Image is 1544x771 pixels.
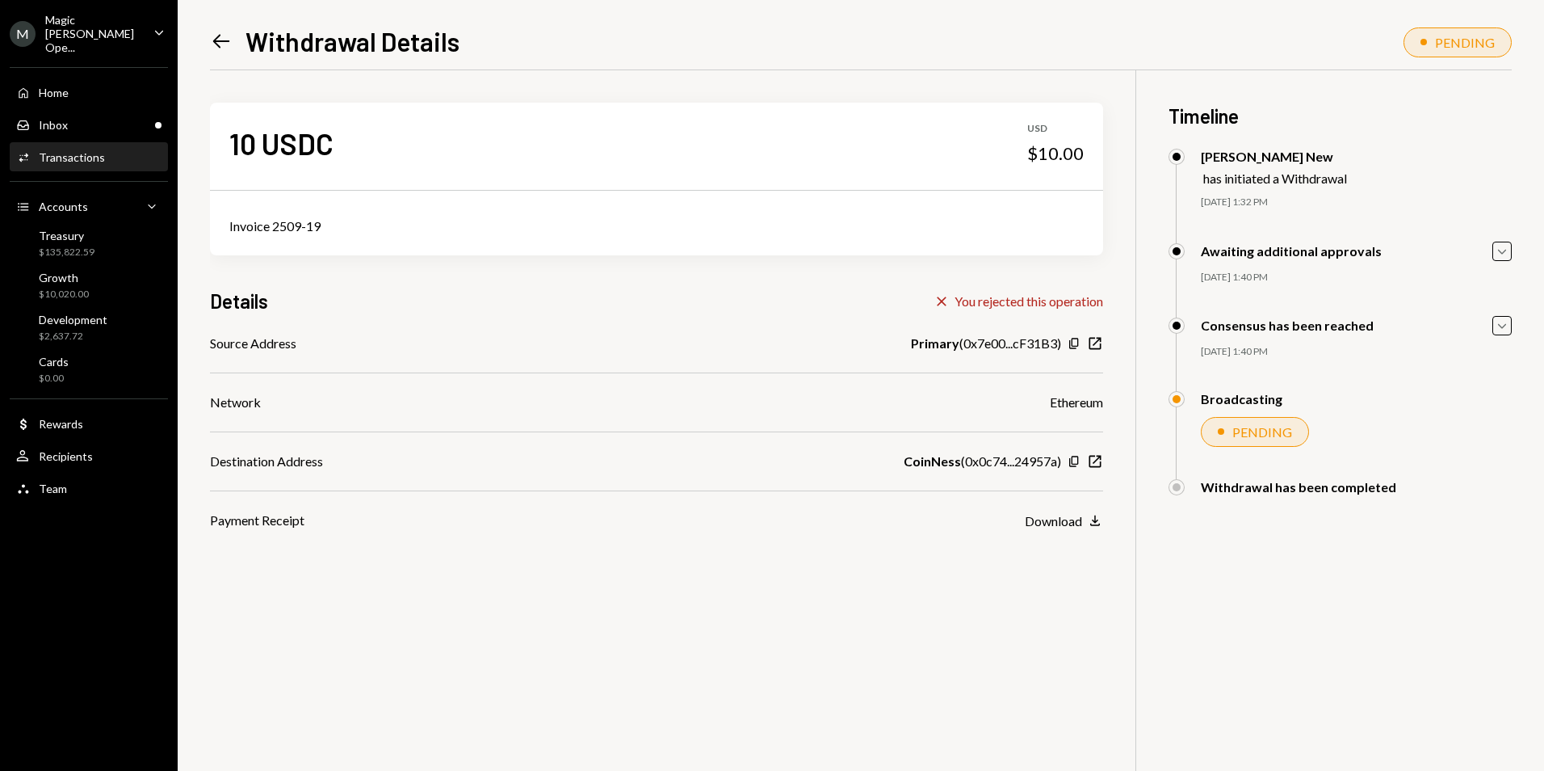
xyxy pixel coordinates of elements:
[210,288,268,314] h3: Details
[245,25,459,57] h1: Withdrawal Details
[1201,318,1374,333] div: Consensus has been reached
[10,350,168,389] a: Cards$0.00
[904,452,1061,471] div: ( 0x0c74...24957a )
[1201,345,1512,359] div: [DATE] 1:40 PM
[39,86,69,99] div: Home
[39,288,89,301] div: $10,020.00
[210,511,304,530] div: Payment Receipt
[39,118,68,132] div: Inbox
[10,21,36,47] div: M
[39,449,93,463] div: Recipients
[10,308,168,347] a: Development$2,637.72
[39,355,69,369] div: Cards
[210,452,323,471] div: Destination Address
[1201,196,1512,209] div: [DATE] 1:32 PM
[911,334,1061,353] div: ( 0x7e00...cF31B3 )
[1168,103,1512,129] h3: Timeline
[210,334,296,353] div: Source Address
[39,271,89,284] div: Growth
[1025,513,1082,529] div: Download
[10,110,168,139] a: Inbox
[1201,271,1512,284] div: [DATE] 1:40 PM
[39,482,67,495] div: Team
[10,192,168,221] a: Accounts
[229,217,1084,236] div: Invoice 2509-19
[39,372,69,385] div: $0.00
[39,313,107,327] div: Development
[10,474,168,503] a: Team
[229,125,334,162] div: 10 USDC
[39,330,107,343] div: $2,637.72
[1027,122,1084,136] div: USD
[1025,512,1103,530] button: Download
[904,452,961,471] b: CoinNess
[10,441,168,470] a: Recipients
[45,13,141,54] div: Magic [PERSON_NAME] Ope...
[1201,391,1282,407] div: Broadcasting
[1201,479,1396,495] div: Withdrawal has been completed
[1201,149,1347,164] div: [PERSON_NAME] New
[1232,424,1292,440] div: PENDING
[10,409,168,438] a: Rewards
[10,142,168,171] a: Transactions
[210,393,261,412] div: Network
[39,417,83,431] div: Rewards
[39,200,88,213] div: Accounts
[10,266,168,305] a: Growth$10,020.00
[39,246,94,259] div: $135,822.59
[39,229,94,242] div: Treasury
[1050,393,1103,412] div: Ethereum
[10,224,168,263] a: Treasury$135,822.59
[1435,35,1495,50] div: PENDING
[911,334,959,353] b: Primary
[955,293,1103,309] div: You rejected this operation
[1027,142,1084,165] div: $10.00
[39,150,105,164] div: Transactions
[1201,243,1382,259] div: Awaiting additional approvals
[1203,171,1347,186] div: has initiated a Withdrawal
[10,78,168,107] a: Home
